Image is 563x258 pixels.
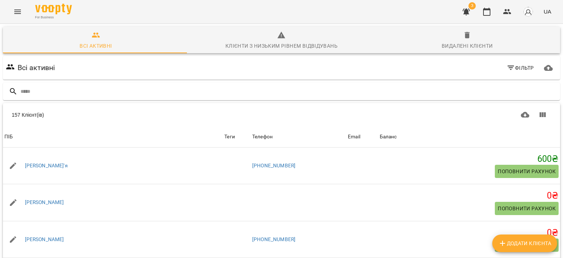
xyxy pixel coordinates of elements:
div: Баланс [380,132,397,141]
button: Поповнити рахунок [495,165,559,178]
span: For Business [35,15,72,20]
div: Table Toolbar [3,103,560,127]
button: Додати клієнта [492,235,557,252]
span: Фільтр [507,63,534,72]
span: Телефон [252,132,345,141]
span: Баланс [380,132,559,141]
h6: Всі активні [18,62,55,73]
h5: 0 ₴ [380,227,559,239]
div: Sort [4,132,13,141]
span: Email [348,132,376,141]
div: Sort [348,132,360,141]
img: avatar_s.png [523,7,533,17]
img: Voopty Logo [35,4,72,14]
span: UA [544,8,551,15]
span: Додати клієнта [498,239,551,248]
h5: 0 ₴ [380,190,559,201]
span: Поповнити рахунок [498,167,556,176]
a: [PHONE_NUMBER] [252,163,295,168]
span: 3 [468,2,476,10]
div: Видалені клієнти [442,41,493,50]
div: Sort [252,132,273,141]
span: ПІБ [4,132,221,141]
span: Поповнити рахунок [498,204,556,213]
button: Показати колонки [534,106,551,124]
div: Email [348,132,360,141]
div: 157 Клієнт(ів) [12,111,280,119]
button: UA [541,5,554,18]
div: Sort [380,132,397,141]
a: [PERSON_NAME]'я [25,162,68,170]
button: Menu [9,3,26,21]
div: Теги [224,132,249,141]
button: Фільтр [504,61,537,75]
div: Всі активні [80,41,112,50]
a: [PERSON_NAME] [25,199,64,206]
div: Телефон [252,132,273,141]
div: Клієнти з низьким рівнем відвідувань [225,41,338,50]
div: ПІБ [4,132,13,141]
button: Поповнити рахунок [495,202,559,215]
h5: 600 ₴ [380,153,559,165]
a: [PERSON_NAME] [25,236,64,243]
button: Завантажити CSV [516,106,534,124]
a: [PHONE_NUMBER] [252,236,295,242]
